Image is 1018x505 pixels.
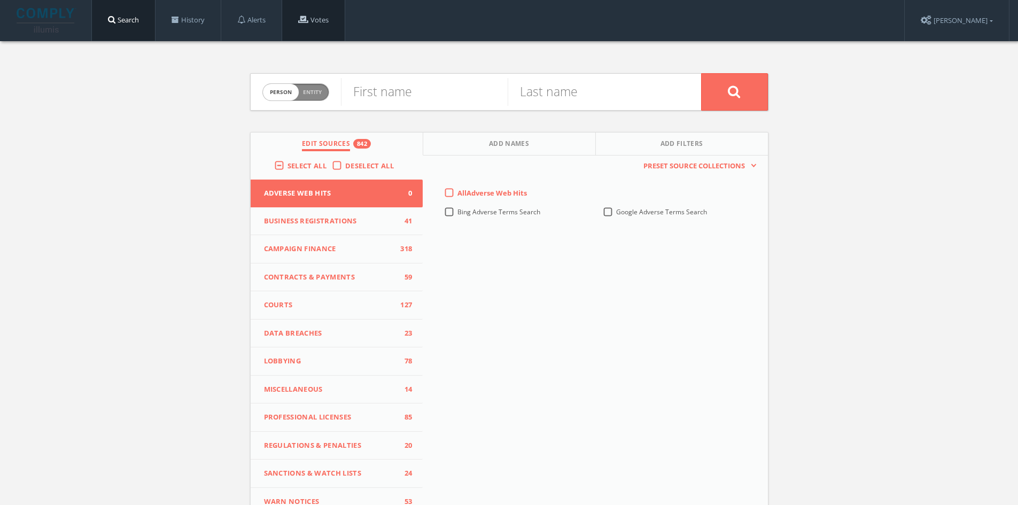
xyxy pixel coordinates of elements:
[264,384,397,395] span: Miscellaneous
[264,188,397,199] span: Adverse Web Hits
[251,460,423,488] button: Sanctions & Watch Lists24
[596,133,768,156] button: Add Filters
[251,207,423,236] button: Business Registrations41
[457,188,527,198] span: All Adverse Web Hits
[251,291,423,320] button: Courts127
[396,384,412,395] span: 14
[396,468,412,479] span: 24
[251,376,423,404] button: Miscellaneous14
[396,244,412,254] span: 318
[264,356,397,367] span: Lobbying
[264,412,397,423] span: Professional Licenses
[396,272,412,283] span: 59
[353,139,371,149] div: 842
[251,263,423,292] button: Contracts & Payments59
[638,161,757,172] button: Preset Source Collections
[264,244,397,254] span: Campaign Finance
[638,161,750,172] span: Preset Source Collections
[251,235,423,263] button: Campaign Finance318
[251,320,423,348] button: Data Breaches23
[457,207,540,216] span: Bing Adverse Terms Search
[302,139,350,151] span: Edit Sources
[396,188,412,199] span: 0
[264,300,397,310] span: Courts
[264,468,397,479] span: Sanctions & Watch Lists
[251,403,423,432] button: Professional Licenses85
[396,356,412,367] span: 78
[489,139,529,151] span: Add Names
[251,133,423,156] button: Edit Sources842
[251,347,423,376] button: Lobbying78
[660,139,703,151] span: Add Filters
[264,272,397,283] span: Contracts & Payments
[423,133,596,156] button: Add Names
[396,328,412,339] span: 23
[396,412,412,423] span: 85
[264,440,397,451] span: Regulations & Penalties
[396,216,412,227] span: 41
[264,216,397,227] span: Business Registrations
[345,161,394,170] span: Deselect All
[251,432,423,460] button: Regulations & Penalties20
[616,207,707,216] span: Google Adverse Terms Search
[264,328,397,339] span: Data Breaches
[303,88,322,96] span: Entity
[17,8,76,33] img: illumis
[251,180,423,207] button: Adverse Web Hits0
[396,440,412,451] span: 20
[287,161,327,170] span: Select All
[396,300,412,310] span: 127
[263,84,299,100] span: person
